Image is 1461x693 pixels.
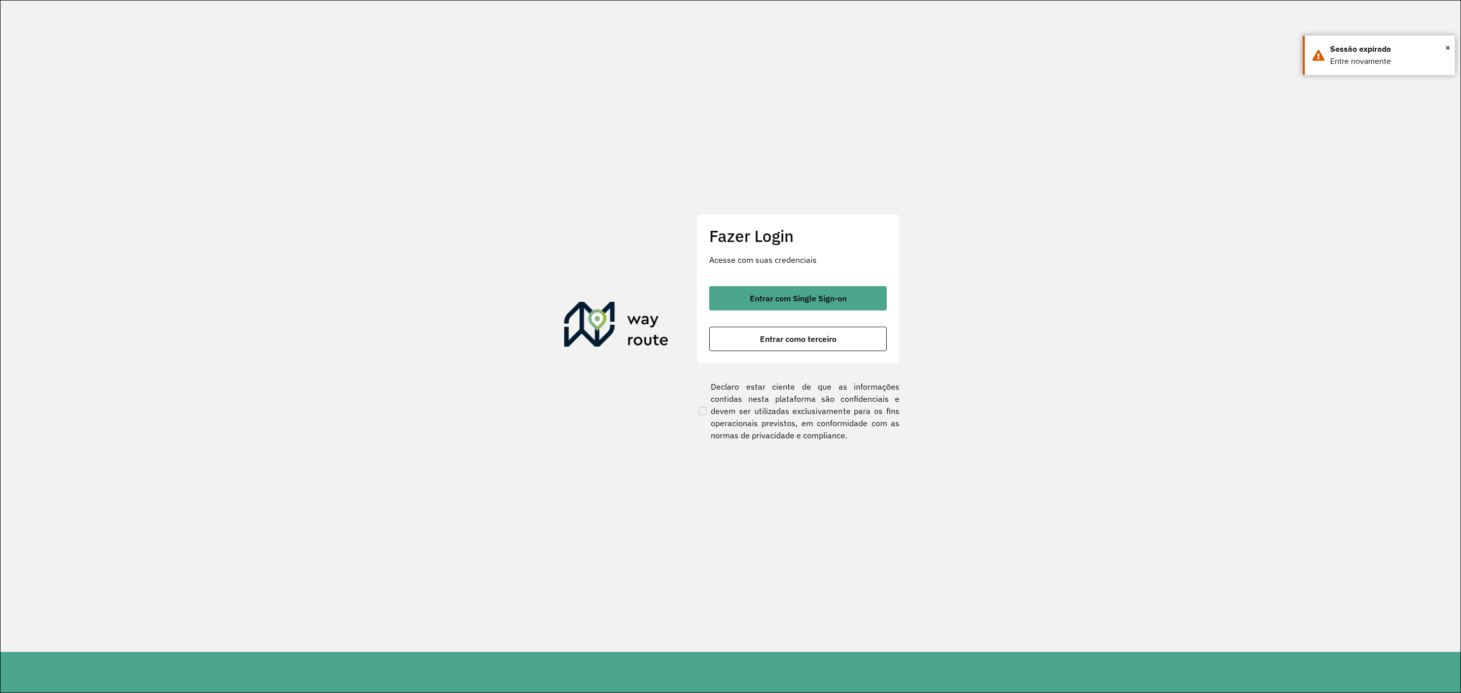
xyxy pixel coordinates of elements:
[709,226,887,246] h2: Fazer Login
[1445,40,1450,55] span: ×
[1330,55,1447,67] div: Entre novamente
[697,380,899,441] label: Declaro estar ciente de que as informações contidas nesta plataforma são confidenciais e devem se...
[709,327,887,351] button: button
[1330,43,1447,55] div: Sessão expirada
[564,302,669,351] img: Roteirizador AmbevTech
[750,294,847,302] span: Entrar com Single Sign-on
[760,335,837,343] span: Entrar como terceiro
[1445,40,1450,55] button: Close
[709,254,887,266] p: Acesse com suas credenciais
[709,286,887,310] button: button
